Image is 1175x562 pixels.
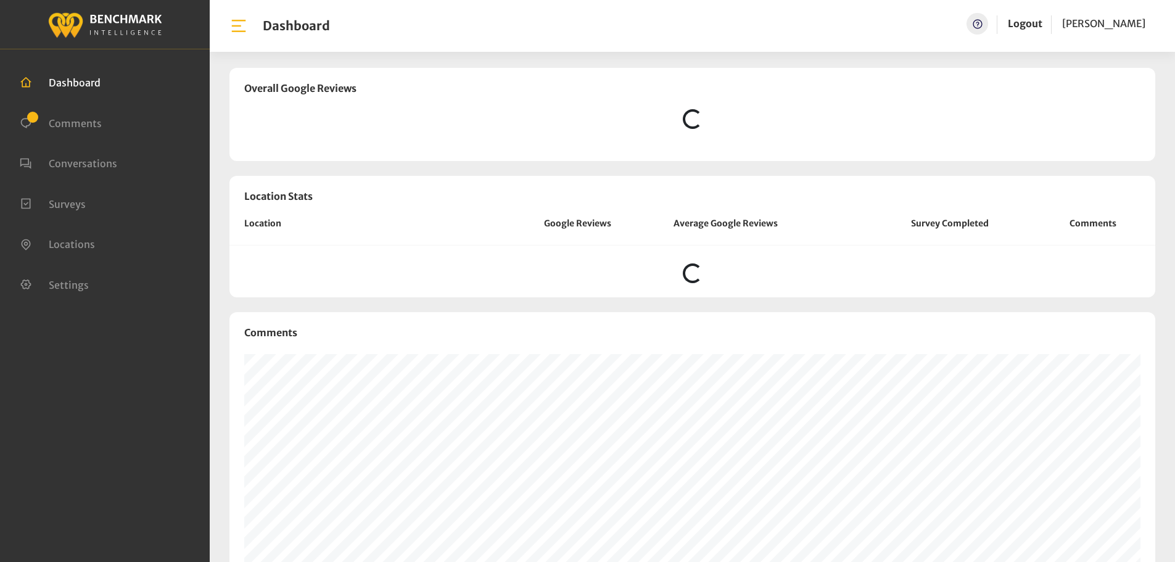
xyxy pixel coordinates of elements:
th: Google Reviews [497,217,659,246]
span: Dashboard [49,76,101,89]
span: Surveys [49,197,86,210]
a: Surveys [20,197,86,209]
th: Comments [1031,217,1155,246]
span: Locations [49,238,95,250]
span: Comments [49,117,102,129]
th: Location [229,217,497,246]
a: Locations [20,237,95,249]
span: [PERSON_NAME] [1062,17,1145,30]
a: Conversations [20,156,117,168]
h3: Location Stats [229,176,1155,217]
img: bar [229,17,248,35]
span: Conversations [49,157,117,170]
th: Average Google Reviews [659,217,868,246]
h3: Comments [244,327,1140,339]
h3: Overall Google Reviews [244,83,1140,94]
a: [PERSON_NAME] [1062,13,1145,35]
a: Dashboard [20,75,101,88]
img: benchmark [47,9,162,39]
a: Settings [20,278,89,290]
h1: Dashboard [263,19,330,33]
th: Survey Completed [869,217,1031,246]
span: Settings [49,278,89,291]
a: Logout [1008,13,1042,35]
a: Comments [20,116,102,128]
a: Logout [1008,17,1042,30]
